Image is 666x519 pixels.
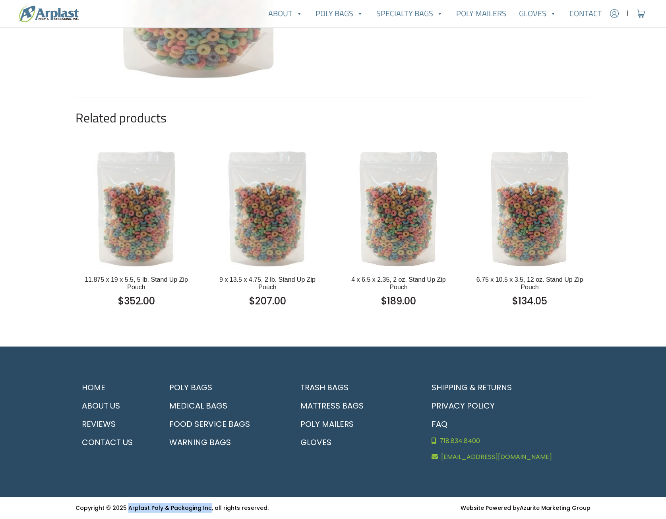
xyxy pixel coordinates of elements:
[163,397,285,415] a: Medical Bags
[213,276,322,291] h2: 9 x 13.5 x 4.75, 2 lb. Stand Up Zip Pouch
[425,433,590,449] a: 718.834.8400
[213,276,322,308] a: 9 x 13.5 x 4.75, 2 lb. Stand Up Zip Pouch $207.00
[381,294,416,308] bdi: 189.00
[338,148,459,269] img: 4 x 6.5 x 2.35, 2 oz. Stand Up Zip Pouch
[163,415,285,433] a: Food Service Bags
[344,276,453,291] h2: 4 x 6.5 x 2.35, 2 oz. Stand Up Zip Pouch
[475,276,584,308] a: 6.75 x 10.5 x 3.5, 12 oz. Stand Up Zip Pouch $134.05
[118,294,155,308] bdi: 352.00
[381,294,387,308] span: $
[294,397,416,415] a: Mattress Bags
[370,6,450,21] a: Specialty Bags
[82,276,191,291] h2: 11.875 x 19 x 5.5, 5 lb. Stand Up Zip Pouch
[512,294,518,308] span: $
[76,504,269,512] small: Copyright © 2025 Arplast Poly & Packaging Inc, all rights reserved.
[249,294,255,308] span: $
[76,397,153,415] a: About Us
[425,449,590,465] a: [EMAIL_ADDRESS][DOMAIN_NAME]
[118,294,124,308] span: $
[163,378,285,397] a: Poly Bags
[163,433,285,451] a: Warning Bags
[76,110,590,125] h2: Related products
[461,504,590,512] small: Website Powered by
[513,6,563,21] a: Gloves
[450,6,513,21] a: Poly Mailers
[294,415,416,433] a: Poly Mailers
[520,504,590,512] a: Azurite Marketing Group
[309,6,370,21] a: Poly Bags
[76,378,153,397] a: Home
[512,294,547,308] bdi: 134.05
[262,6,309,21] a: About
[563,6,608,21] a: Contact
[425,397,590,415] a: Privacy Policy
[294,378,416,397] a: Trash Bags
[207,148,328,269] img: 9 x 13.5 x 4.75, 2 lb. Stand Up Zip Pouch
[475,276,584,291] h2: 6.75 x 10.5 x 3.5, 12 oz. Stand Up Zip Pouch
[249,294,286,308] bdi: 207.00
[425,378,590,397] a: Shipping & Returns
[76,148,197,269] img: 11.875 x 19 x 5.5, 5 lb. Stand Up Zip Pouch
[627,9,629,18] span: |
[294,433,416,451] a: Gloves
[76,415,153,433] a: Reviews
[19,5,79,22] img: logo
[82,276,191,308] a: 11.875 x 19 x 5.5, 5 lb. Stand Up Zip Pouch $352.00
[76,433,153,451] a: Contact Us
[344,276,453,308] a: 4 x 6.5 x 2.35, 2 oz. Stand Up Zip Pouch $189.00
[425,415,590,433] a: FAQ
[469,148,590,269] img: 6.75 x 10.5 x 3.5, 12 oz. Stand Up Zip Pouch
